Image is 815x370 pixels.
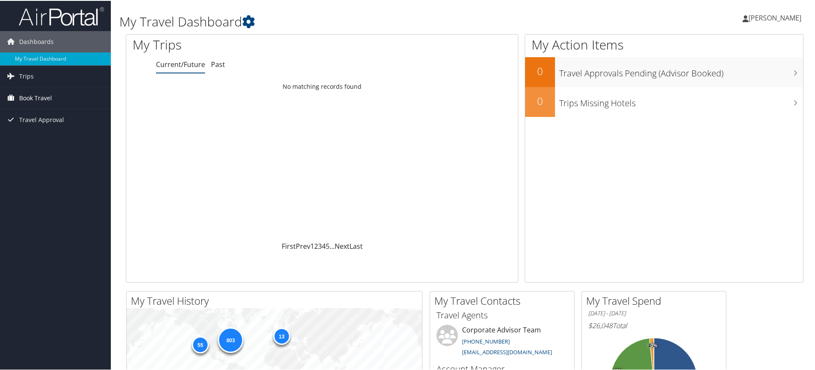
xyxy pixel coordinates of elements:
[434,293,574,307] h2: My Travel Contacts
[322,241,326,250] a: 4
[19,108,64,130] span: Travel Approval
[191,335,208,353] div: 55
[650,342,657,347] tspan: 0%
[273,326,290,344] div: 13
[335,241,350,250] a: Next
[588,320,720,329] h6: Total
[559,62,803,79] h3: Travel Approvals Pending (Advisor Booked)
[559,92,803,108] h3: Trips Missing Hotels
[19,30,54,52] span: Dashboards
[318,241,322,250] a: 3
[211,59,225,68] a: Past
[314,241,318,250] a: 2
[119,12,580,30] h1: My Travel Dashboard
[436,309,568,320] h3: Travel Agents
[588,320,613,329] span: $26,048
[126,78,518,93] td: No matching records found
[310,241,314,250] a: 1
[525,63,555,78] h2: 0
[19,65,34,86] span: Trips
[749,12,801,22] span: [PERSON_NAME]
[296,241,310,250] a: Prev
[462,337,510,344] a: [PHONE_NUMBER]
[525,93,555,108] h2: 0
[525,86,803,116] a: 0Trips Missing Hotels
[743,4,810,30] a: [PERSON_NAME]
[525,35,803,53] h1: My Action Items
[648,342,655,347] tspan: 2%
[282,241,296,250] a: First
[156,59,205,68] a: Current/Future
[19,6,104,26] img: airportal-logo.png
[432,324,572,359] li: Corporate Advisor Team
[218,326,243,352] div: 803
[326,241,329,250] a: 5
[131,293,422,307] h2: My Travel History
[133,35,348,53] h1: My Trips
[19,87,52,108] span: Book Travel
[525,56,803,86] a: 0Travel Approvals Pending (Advisor Booked)
[588,309,720,317] h6: [DATE] - [DATE]
[350,241,363,250] a: Last
[586,293,726,307] h2: My Travel Spend
[329,241,335,250] span: …
[462,347,552,355] a: [EMAIL_ADDRESS][DOMAIN_NAME]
